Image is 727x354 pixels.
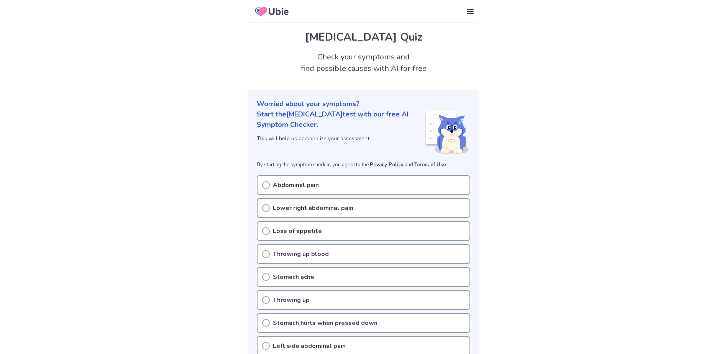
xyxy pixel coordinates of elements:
h2: Check your symptoms and find possible causes with AI for free [248,51,479,74]
p: By starting the symptom checker, you agree to the and [257,161,470,169]
p: This will help us personalize your assessment. [257,134,424,143]
a: Privacy Policy [370,161,404,168]
p: Stomach hurts when pressed down [273,318,377,328]
p: Throwing up [273,295,310,305]
p: Stomach ache [273,272,314,282]
p: Abdominal pain [273,180,319,190]
img: Shiba [424,111,469,154]
p: Left side abdominal pain [273,341,346,351]
p: Start the [MEDICAL_DATA] test with our free AI Symptom Checker. [257,109,424,130]
p: Throwing up blood [273,249,329,259]
p: Worried about your symptoms? [257,99,470,109]
p: Loss of appetite [273,226,322,236]
p: Lower right abdominal pain [273,203,353,213]
h1: [MEDICAL_DATA] Quiz [257,29,470,45]
a: Terms of Use [414,161,446,168]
